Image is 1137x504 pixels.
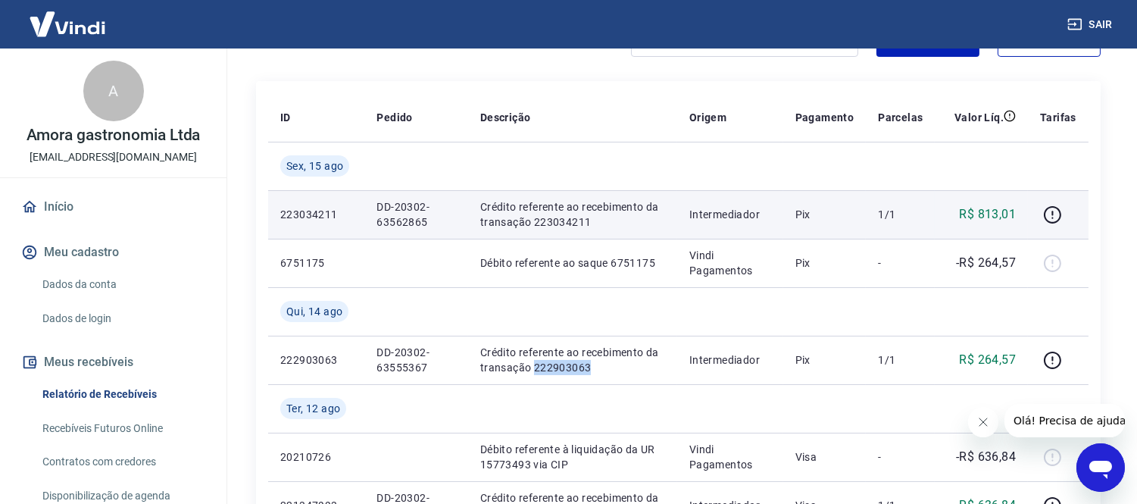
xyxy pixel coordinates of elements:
p: Pix [795,255,854,271]
p: Intermediador [689,352,771,368]
iframe: Mensagem da empresa [1004,404,1125,437]
p: ID [280,110,291,125]
button: Meus recebíveis [18,346,208,379]
p: Crédito referente ao recebimento da transação 223034211 [480,199,665,230]
p: Intermediador [689,207,771,222]
span: Ter, 12 ago [286,401,340,416]
p: Pagamento [795,110,854,125]
a: Recebíveis Futuros Online [36,413,208,444]
p: 20210726 [280,449,352,465]
p: 1/1 [878,207,923,222]
button: Sair [1064,11,1119,39]
a: Relatório de Recebíveis [36,379,208,410]
p: Amora gastronomia Ltda [27,127,201,143]
a: Dados de login [36,303,208,334]
p: Débito referente ao saque 6751175 [480,255,665,271]
p: -R$ 264,57 [956,254,1016,272]
p: Descrição [480,110,531,125]
p: Origem [689,110,726,125]
p: Débito referente à liquidação da UR 15773493 via CIP [480,442,665,472]
button: Meu cadastro [18,236,208,269]
p: Crédito referente ao recebimento da transação 222903063 [480,345,665,375]
span: Olá! Precisa de ajuda? [9,11,127,23]
p: - [878,255,923,271]
div: A [83,61,144,121]
p: Pix [795,207,854,222]
p: R$ 813,01 [960,205,1017,224]
span: Qui, 14 ago [286,304,342,319]
p: -R$ 636,84 [956,448,1016,466]
p: - [878,449,923,465]
p: Parcelas [878,110,923,125]
a: Contratos com credores [36,446,208,477]
p: Visa [795,449,854,465]
a: Início [18,190,208,224]
p: 1/1 [878,352,923,368]
p: [EMAIL_ADDRESS][DOMAIN_NAME] [30,149,197,165]
p: Pedido [376,110,412,125]
p: 222903063 [280,352,352,368]
p: Pix [795,352,854,368]
p: Vindi Pagamentos [689,442,771,472]
img: Vindi [18,1,117,47]
iframe: Botão para abrir a janela de mensagens [1076,443,1125,492]
p: DD-20302-63555367 [376,345,455,375]
iframe: Fechar mensagem [968,407,998,437]
p: 223034211 [280,207,352,222]
a: Dados da conta [36,269,208,300]
p: DD-20302-63562865 [376,199,455,230]
span: Sex, 15 ago [286,158,343,174]
p: R$ 264,57 [960,351,1017,369]
p: 6751175 [280,255,352,271]
p: Vindi Pagamentos [689,248,771,278]
p: Valor Líq. [954,110,1004,125]
p: Tarifas [1040,110,1076,125]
